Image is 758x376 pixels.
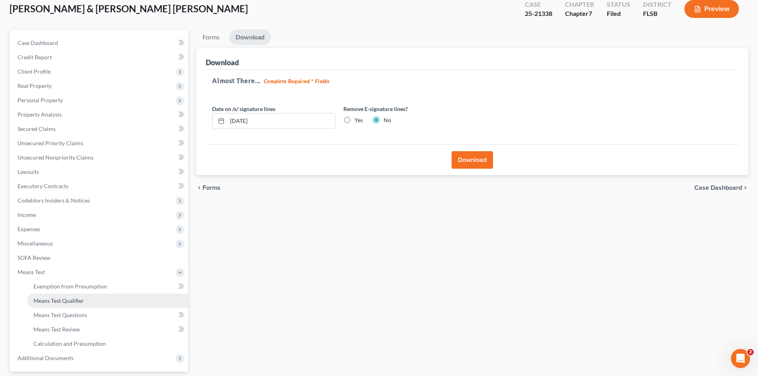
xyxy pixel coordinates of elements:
span: Means Test Review [33,326,80,333]
span: Real Property [18,82,52,89]
a: Means Test Review [27,322,188,337]
span: Client Profile [18,68,51,75]
span: Case Dashboard [18,39,58,46]
span: SOFA Review [18,254,51,261]
label: Remove E-signature lines? [343,105,467,113]
div: FLSB [643,9,672,18]
a: Means Test Questions [27,308,188,322]
span: 7 [588,10,592,17]
i: chevron_left [196,185,203,191]
a: Forms [196,29,226,45]
span: Codebtors Insiders & Notices [18,197,90,204]
span: Means Test [18,269,45,275]
span: Income [18,211,36,218]
button: Download [452,151,493,169]
label: Yes [355,116,363,124]
a: Case Dashboard [11,36,188,50]
span: Miscellaneous [18,240,53,247]
a: SOFA Review [11,251,188,265]
a: Calculation and Presumption [27,337,188,351]
label: No [384,116,391,124]
a: Exemption from Presumption [27,279,188,294]
h5: Almost There... [212,76,733,86]
span: Means Test Questions [33,312,87,318]
iframe: Intercom live chat [731,349,750,368]
i: chevron_right [742,185,748,191]
span: Lawsuits [18,168,39,175]
strong: Complete Required * Fields [264,78,329,84]
a: Case Dashboard chevron_right [694,185,748,191]
a: Unsecured Nonpriority Claims [11,150,188,165]
span: Executory Contracts [18,183,68,189]
span: Unsecured Nonpriority Claims [18,154,94,161]
span: Credit Report [18,54,52,60]
div: Chapter [565,9,594,18]
input: MM/DD/YYYY [227,113,335,129]
span: Expenses [18,226,40,232]
span: Calculation and Presumption [33,340,106,347]
span: Case Dashboard [694,185,742,191]
span: Secured Claims [18,125,56,132]
span: Property Analysis [18,111,62,118]
span: 2 [747,349,754,355]
span: Forms [203,185,220,191]
a: Credit Report [11,50,188,64]
label: Date on /s/ signature lines [212,105,275,113]
a: Unsecured Priority Claims [11,136,188,150]
div: 25-21338 [525,9,552,18]
button: chevron_left Forms [196,185,231,191]
a: Property Analysis [11,107,188,122]
span: Exemption from Presumption [33,283,107,290]
a: Secured Claims [11,122,188,136]
span: [PERSON_NAME] & [PERSON_NAME] [PERSON_NAME] [10,3,248,14]
a: Executory Contracts [11,179,188,193]
span: Means Test Qualifier [33,297,84,304]
div: Filed [607,9,630,18]
div: Download [206,58,239,67]
span: Unsecured Priority Claims [18,140,83,146]
a: Lawsuits [11,165,188,179]
a: Means Test Qualifier [27,294,188,308]
span: Personal Property [18,97,63,103]
a: Download [229,29,271,45]
span: Additional Documents [18,355,74,361]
